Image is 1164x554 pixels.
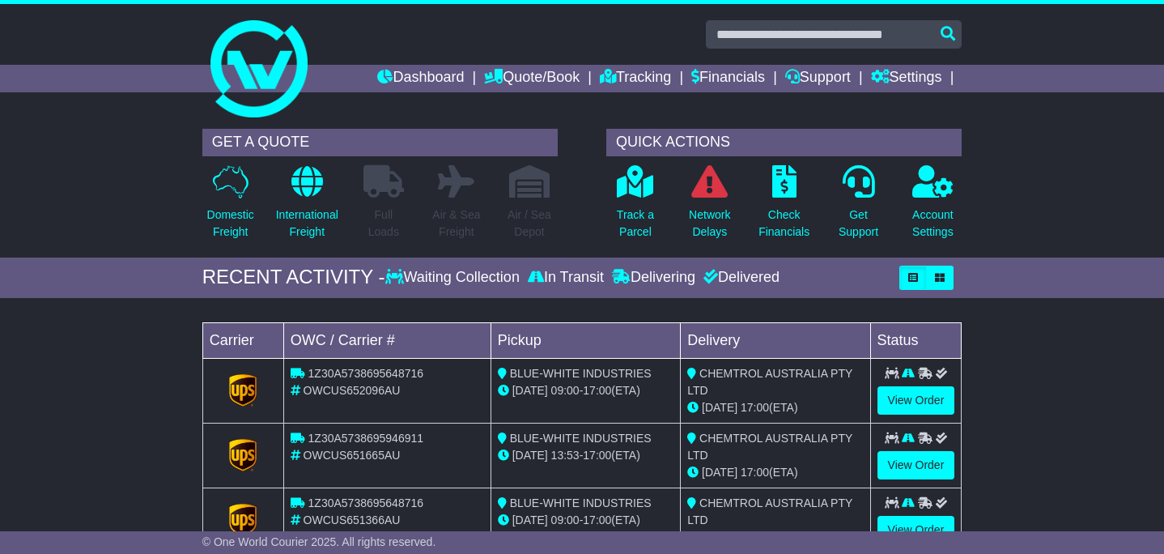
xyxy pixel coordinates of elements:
a: Support [785,65,851,92]
div: Waiting Collection [385,269,524,287]
span: [DATE] [702,531,737,543]
span: OWCUS651665AU [304,449,401,462]
span: OWCUS652096AU [304,384,401,397]
td: Status [870,322,962,358]
span: 1Z30A5738695648716 [308,367,423,380]
span: 09:00 [551,514,580,526]
span: 17:00 [583,514,611,526]
p: International Freight [276,207,338,241]
span: [DATE] [702,401,737,414]
span: © One World Courier 2025. All rights reserved. [202,535,436,548]
span: CHEMTROL AUSTRALIA PTY LTD [687,432,852,462]
span: BLUE-WHITE INDUSTRIES [510,432,652,445]
a: Settings [871,65,942,92]
p: Air / Sea Depot [508,207,551,241]
div: Delivered [699,269,780,287]
a: Track aParcel [616,164,655,249]
p: Account Settings [912,207,954,241]
img: GetCarrierServiceLogo [229,374,257,407]
span: [DATE] [512,449,548,462]
p: Track a Parcel [617,207,654,241]
div: (ETA) [687,464,863,481]
span: 17:00 [583,449,611,462]
p: Get Support [839,207,878,241]
p: Network Delays [689,207,730,241]
a: InternationalFreight [275,164,339,249]
span: 09:00 [551,384,580,397]
span: OWCUS651366AU [304,514,401,526]
a: GetSupport [838,164,879,249]
div: In Transit [524,269,608,287]
div: - (ETA) [498,382,673,399]
p: Domestic Freight [207,207,254,241]
span: [DATE] [512,384,548,397]
span: BLUE-WHITE INDUSTRIES [510,496,652,509]
a: AccountSettings [911,164,954,249]
div: - (ETA) [498,447,673,464]
div: RECENT ACTIVITY - [202,266,385,289]
a: NetworkDelays [688,164,731,249]
div: Delivering [608,269,699,287]
img: GetCarrierServiceLogo [229,439,257,471]
span: CHEMTROL AUSTRALIA PTY LTD [687,496,852,526]
span: [DATE] [702,466,737,479]
td: Delivery [681,322,870,358]
a: DomesticFreight [206,164,255,249]
a: View Order [877,386,955,415]
span: 13:53 [551,449,580,462]
span: CHEMTROL AUSTRALIA PTY LTD [687,367,852,397]
span: 17:00 [741,466,769,479]
span: 17:00 [583,384,611,397]
div: GET A QUOTE [202,129,558,156]
img: GetCarrierServiceLogo [229,504,257,536]
span: 17:00 [741,531,769,543]
div: QUICK ACTIONS [606,129,962,156]
td: Pickup [491,322,680,358]
p: Air & Sea Freight [432,207,480,241]
a: View Order [877,451,955,479]
td: OWC / Carrier # [283,322,491,358]
p: Full Loads [363,207,404,241]
div: (ETA) [687,399,863,416]
div: - (ETA) [498,512,673,529]
span: [DATE] [512,514,548,526]
span: 1Z30A5738695648716 [308,496,423,509]
a: Dashboard [377,65,464,92]
p: Check Financials [758,207,809,241]
a: Quote/Book [484,65,580,92]
a: View Order [877,516,955,544]
a: CheckFinancials [758,164,810,249]
span: BLUE-WHITE INDUSTRIES [510,367,652,380]
a: Financials [691,65,765,92]
div: (ETA) [687,529,863,546]
span: 1Z30A5738695946911 [308,432,423,445]
a: Tracking [600,65,671,92]
td: Carrier [202,322,283,358]
span: 17:00 [741,401,769,414]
